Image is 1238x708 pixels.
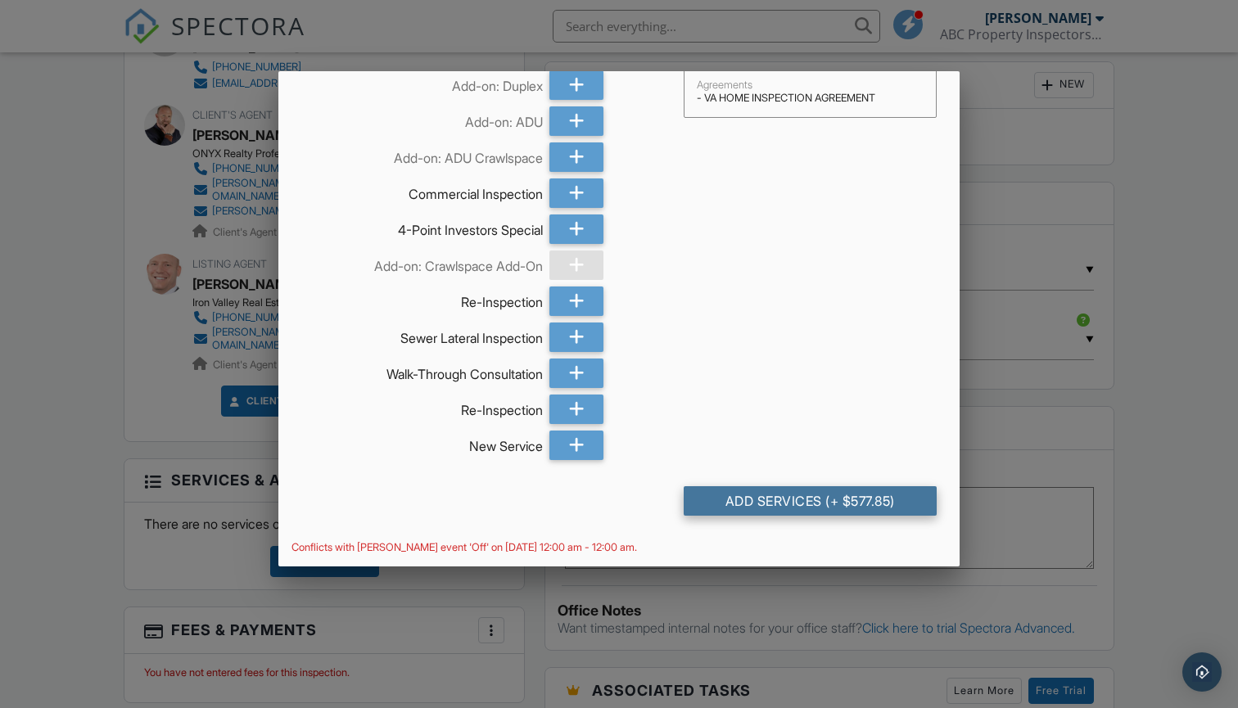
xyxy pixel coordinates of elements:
div: - VA HOME INSPECTION AGREEMENT [697,92,924,105]
div: Commercial Inspection [301,178,543,203]
div: Add-on: Crawlspace Add-On [301,250,543,275]
div: Add-on: ADU [301,106,543,131]
div: Open Intercom Messenger [1182,652,1222,692]
div: 4-Point Investors Special [301,214,543,239]
div: New Service [301,431,543,455]
div: Sewer Lateral Inspection [301,322,543,347]
div: Re-Inspection [301,286,543,311]
div: Add Services (+ $577.85) [684,486,937,516]
div: Conflicts with [PERSON_NAME] event 'Off' on [DATE] 12:00 am - 12:00 am. [278,541,960,554]
div: Agreements [697,79,924,92]
div: Re-Inspection [301,395,543,419]
div: Add-on: Duplex [301,70,543,95]
div: Walk-Through Consultation [301,359,543,383]
div: Add-on: ADU Crawlspace [301,142,543,167]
